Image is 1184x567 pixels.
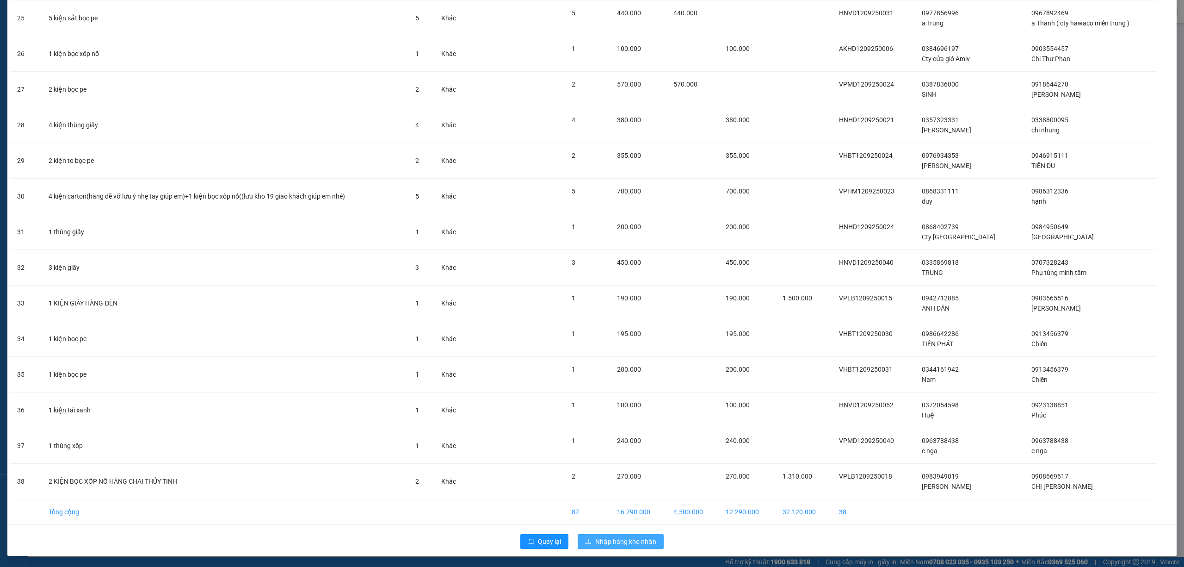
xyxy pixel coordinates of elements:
span: 240.000 [617,437,641,444]
td: Khác [434,321,469,357]
span: SINH [922,91,937,98]
td: 27 [10,72,41,107]
span: 0903554457 [1031,45,1068,52]
span: 200.000 [617,366,641,373]
span: VPLB1209250018 [839,473,892,480]
td: Khác [434,36,469,72]
span: VPHM1209250023 [839,187,894,195]
span: Quay lại [538,536,561,547]
span: [PERSON_NAME] [922,162,971,169]
span: 0868331111 [922,187,959,195]
span: 0707328243 [1031,259,1068,266]
span: 3 [415,264,419,271]
span: 0984950649 [1031,223,1068,231]
span: Cty cửa gió Amiv [922,55,970,62]
span: [PERSON_NAME] [1031,91,1081,98]
span: 0976934353 [922,152,959,159]
span: 0338800095 [1031,116,1068,124]
span: 1.500.000 [783,294,812,302]
span: 1 [415,50,419,57]
td: Khác [434,107,469,143]
span: HNVD1209250031 [839,9,894,17]
span: 1 [572,330,575,337]
span: 0335869818 [922,259,959,266]
span: 2 [415,86,419,93]
button: downloadNhập hàng kho nhận [578,534,664,549]
td: 35 [10,357,41,393]
td: 1 KIỆN GIẤY HÀNG ĐÈN [41,286,408,321]
span: 270.000 [726,473,750,480]
span: VHBT1209250024 [839,152,893,159]
span: 0963788438 [1031,437,1068,444]
span: TIẾN PHÁT [922,340,953,348]
span: 355.000 [617,152,641,159]
span: 0913456379 [1031,330,1068,337]
span: TRUNG [922,269,943,276]
span: Chiến [1031,376,1048,383]
span: 0913456379 [1031,366,1068,373]
span: 195.000 [617,330,641,337]
td: 4 kiện thùng giấy [41,107,408,143]
td: 2 kiện to bọc pe [41,143,408,179]
span: 0372054598 [922,401,959,409]
span: 380.000 [726,116,750,124]
span: 1 [415,406,419,414]
span: 0384696197 [922,45,959,52]
span: Phúc [1031,411,1046,419]
span: [PERSON_NAME] [922,483,971,490]
span: 2 [572,473,575,480]
span: 570.000 [617,81,641,88]
td: 4.500.000 [666,499,718,525]
span: 5 [572,187,575,195]
span: 2 [572,152,575,159]
span: 270.000 [617,473,641,480]
span: 450.000 [617,259,641,266]
span: 0357323331 [922,116,959,124]
td: 1 kiện bọc xốp nổ [41,36,408,72]
span: HNVD1209250040 [839,259,894,266]
span: VPMD1209250024 [839,81,894,88]
td: 26 [10,36,41,72]
span: 200.000 [617,223,641,231]
span: Cty [GEOGRAPHIC_DATA] [922,233,995,241]
td: 1 kiện bọc pe [41,357,408,393]
span: 190.000 [726,294,750,302]
span: 1 [572,45,575,52]
td: 28 [10,107,41,143]
span: duy [922,198,932,205]
span: VPLB1209250015 [839,294,892,302]
span: 440.000 [617,9,641,17]
span: VPMD1209250040 [839,437,894,444]
span: 0986642286 [922,330,959,337]
td: Khác [434,286,469,321]
td: Khác [434,393,469,428]
span: 0986312336 [1031,187,1068,195]
span: Chiến [1031,340,1048,348]
td: 12.290.000 [718,499,775,525]
span: 200.000 [726,223,750,231]
span: 0344161942 [922,366,959,373]
span: 0923138851 [1031,401,1068,409]
td: 1 thùng xốp [41,428,408,464]
span: 0977856996 [922,9,959,17]
td: 33 [10,286,41,321]
span: 0387836000 [922,81,959,88]
td: 38 [10,464,41,499]
span: 1 [572,223,575,231]
td: 2 kiện bọc pe [41,72,408,107]
span: 570.000 [673,81,697,88]
td: 1 kiện tải xanh [41,393,408,428]
td: Khác [434,250,469,286]
span: download [585,538,592,546]
span: 1 [415,228,419,236]
span: CHỊ [PERSON_NAME] [1031,483,1093,490]
td: Khác [434,72,469,107]
span: 1 [415,371,419,378]
td: Khác [434,0,469,36]
span: 700.000 [617,187,641,195]
span: TIÊN DU [1031,162,1055,169]
span: 1 [415,442,419,449]
td: 87 [564,499,610,525]
span: VHBT1209250031 [839,366,893,373]
span: 0942712885 [922,294,959,302]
